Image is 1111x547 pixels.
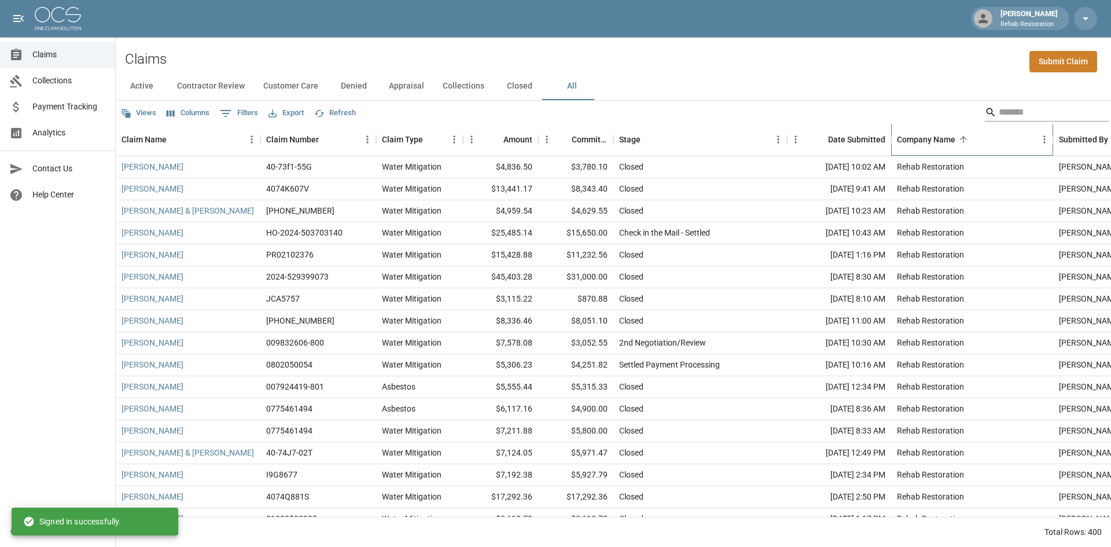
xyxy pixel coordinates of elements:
div: [PERSON_NAME] [996,8,1062,29]
button: Contractor Review [168,72,254,100]
div: $5,800.00 [538,420,613,442]
div: $3,052.55 [538,332,613,354]
div: Amount [463,123,538,156]
a: [PERSON_NAME] [122,161,183,172]
button: Appraisal [380,72,433,100]
div: [DATE] 10:02 AM [787,156,891,178]
button: Show filters [217,104,261,123]
button: Menu [538,131,555,148]
div: $7,192.38 [463,464,538,486]
div: [DATE] 1:17 PM [787,508,891,530]
div: Claim Number [266,123,319,156]
div: 40-73f1-55G [266,161,312,172]
div: Closed [619,293,643,304]
span: Help Center [32,189,106,201]
span: Payment Tracking [32,101,106,113]
div: Amount [503,123,532,156]
button: Sort [319,131,335,148]
div: Rehab Restoration [897,183,964,194]
button: Denied [328,72,380,100]
div: 2024-529399073 [266,271,329,282]
button: Customer Care [254,72,328,100]
div: Closed [619,249,643,260]
div: [DATE] 1:16 PM [787,244,891,266]
div: [DATE] 12:34 PM [787,376,891,398]
div: $5,315.33 [538,376,613,398]
a: [PERSON_NAME] [122,381,183,392]
div: Closed [619,403,643,414]
div: Committed Amount [538,123,613,156]
div: Closed [619,205,643,216]
div: [DATE] 9:41 AM [787,178,891,200]
p: Rehab Restoration [1000,20,1058,30]
button: Sort [955,131,972,148]
div: Company Name [897,123,955,156]
div: $4,959.54 [463,200,538,222]
div: 01008580995 [266,513,317,524]
div: Claim Type [376,123,463,156]
a: Submit Claim [1029,51,1097,72]
div: Rehab Restoration [897,491,964,502]
button: Active [116,72,168,100]
a: [PERSON_NAME] [122,359,183,370]
div: Closed [619,271,643,282]
div: Committed Amount [572,123,608,156]
div: dynamic tabs [116,72,1111,100]
div: $4,836.50 [463,156,538,178]
button: Sort [423,131,439,148]
button: Sort [641,131,657,148]
div: Rehab Restoration [897,337,964,348]
div: Stage [619,123,641,156]
button: Collections [433,72,494,100]
span: Contact Us [32,163,106,175]
div: Search [985,103,1109,124]
div: Closed [619,315,643,326]
div: Water Mitigation [382,227,442,238]
div: Closed [619,469,643,480]
div: [DATE] 2:50 PM [787,486,891,508]
div: $4,900.00 [538,398,613,420]
button: Menu [770,131,787,148]
div: Rehab Restoration [897,425,964,436]
button: Menu [1036,131,1053,148]
div: Total Rows: 400 [1044,526,1102,538]
div: Water Mitigation [382,183,442,194]
div: Claim Name [116,123,260,156]
button: Export [266,104,307,122]
div: 300-0619455-2024 [266,315,334,326]
button: Closed [494,72,546,100]
a: [PERSON_NAME] [122,491,183,502]
div: $6,117.16 [463,398,538,420]
div: © 2025 One Claim Solution [10,526,105,537]
a: [PERSON_NAME] [122,183,183,194]
div: $45,403.28 [463,266,538,288]
div: Rehab Restoration [897,293,964,304]
a: [PERSON_NAME] [122,227,183,238]
div: Date Submitted [787,123,891,156]
div: Signed in successfully. [23,511,121,532]
button: Menu [446,131,463,148]
div: $5,927.79 [538,464,613,486]
div: Water Mitigation [382,161,442,172]
div: Settled Payment Processing [619,359,720,370]
div: Closed [619,183,643,194]
button: Menu [359,131,376,148]
div: $8,051.10 [538,310,613,332]
div: Water Mitigation [382,425,442,436]
a: [PERSON_NAME] [122,293,183,304]
div: Water Mitigation [382,249,442,260]
div: $31,000.00 [538,266,613,288]
div: [DATE] 8:33 AM [787,420,891,442]
div: Claim Number [260,123,376,156]
a: [PERSON_NAME] [122,403,183,414]
div: Water Mitigation [382,447,442,458]
div: $5,306.23 [463,354,538,376]
button: Sort [812,131,828,148]
div: 4074K607V [266,183,309,194]
div: Water Mitigation [382,491,442,502]
a: [PERSON_NAME] [122,271,183,282]
div: Closed [619,381,643,392]
div: [DATE] 10:16 AM [787,354,891,376]
div: Water Mitigation [382,359,442,370]
button: Sort [487,131,503,148]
